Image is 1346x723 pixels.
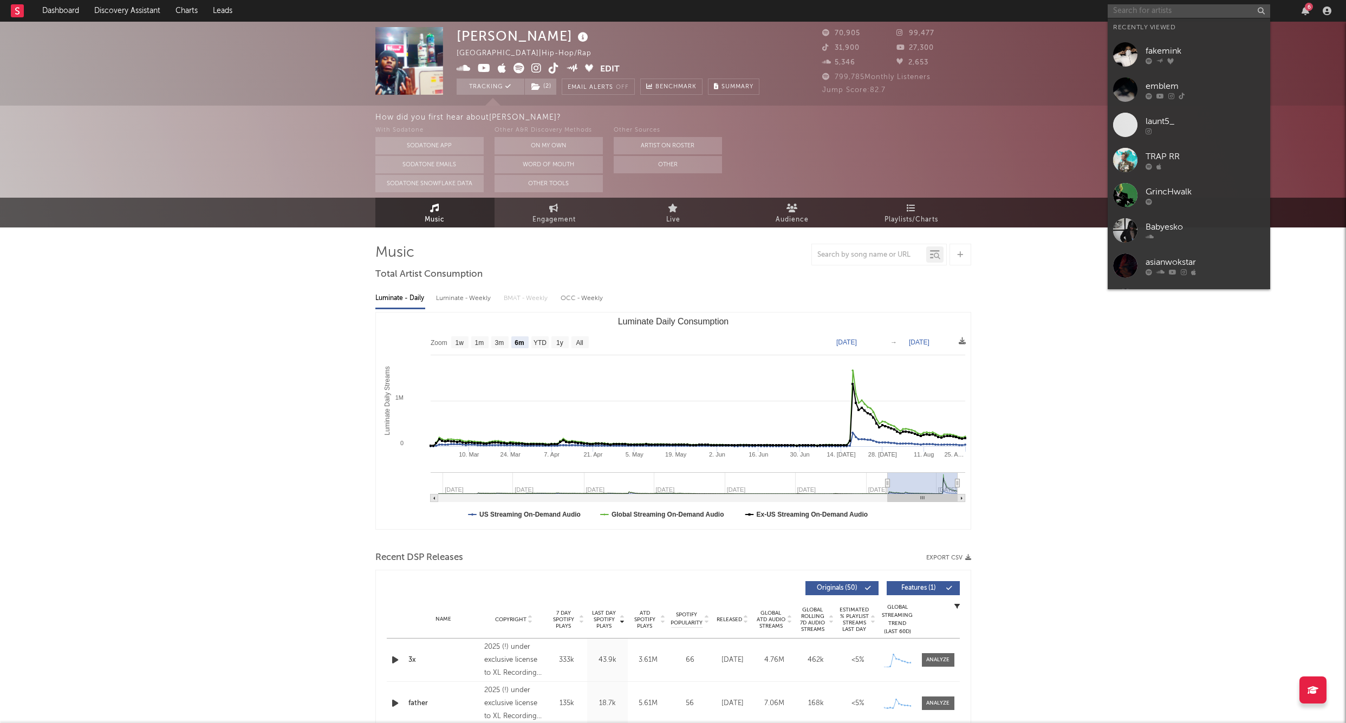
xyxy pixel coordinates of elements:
div: 43.9k [590,655,625,666]
div: 18.7k [590,698,625,709]
button: 6 [1302,6,1309,15]
input: Search for artists [1108,4,1270,18]
span: Released [717,616,742,623]
text: US Streaming On-Demand Audio [479,511,581,518]
div: <5% [840,698,876,709]
text: 19. May [665,451,687,458]
div: 5.61M [630,698,666,709]
div: <5% [840,655,876,666]
div: [DATE] [714,698,751,709]
text: 25. A… [944,451,964,458]
a: Audience [733,198,852,227]
text: YTD [533,339,546,347]
a: HeyMikey! [1108,283,1270,318]
div: Other A&R Discovery Methods [495,124,603,137]
text: 1y [556,339,563,347]
div: Luminate - Weekly [436,289,493,308]
div: OCC - Weekly [561,289,604,308]
button: On My Own [495,137,603,154]
text: 10. Mar [459,451,479,458]
a: 3x [408,655,479,666]
span: ATD Spotify Plays [630,610,659,629]
div: 2025 (!) under exclusive license to XL Recordings Ltd [484,684,543,723]
div: 2025 (!) under exclusive license to XL Recordings Ltd [484,641,543,680]
svg: Luminate Daily Consumption [376,312,971,529]
text: [DATE] [836,338,857,346]
text: 30. Jun [790,451,809,458]
span: Global Rolling 7D Audio Streams [798,607,828,633]
div: 66 [671,655,709,666]
text: Ex-US Streaming On-Demand Audio [756,511,868,518]
div: Other Sources [614,124,722,137]
span: 799,785 Monthly Listeners [822,74,931,81]
div: With Sodatone [375,124,484,137]
span: Originals ( 50 ) [812,585,862,591]
a: launt5_ [1108,107,1270,142]
button: Artist on Roster [614,137,722,154]
a: fakemink [1108,37,1270,72]
div: 135k [549,698,584,709]
div: Luminate - Daily [375,289,425,308]
span: 31,900 [822,44,860,51]
span: Estimated % Playlist Streams Last Day [840,607,869,633]
div: 7.06M [756,698,792,709]
div: 56 [671,698,709,709]
span: Total Artist Consumption [375,268,483,281]
button: Other [614,156,722,173]
a: Babyesko [1108,213,1270,248]
span: Playlists/Charts [885,213,938,226]
div: asianwokstar [1146,256,1265,269]
text: 6m [515,339,524,347]
span: 27,300 [896,44,934,51]
div: 4.76M [756,655,792,666]
text: Zoom [431,339,447,347]
a: Music [375,198,495,227]
a: father [408,698,479,709]
button: Word Of Mouth [495,156,603,173]
div: [PERSON_NAME] [457,27,591,45]
span: Audience [776,213,809,226]
span: Spotify Popularity [671,611,703,627]
button: Tracking [457,79,524,95]
button: Sodatone Emails [375,156,484,173]
div: 3.61M [630,655,666,666]
span: Copyright [495,616,526,623]
em: Off [616,84,629,90]
text: 24. Mar [500,451,521,458]
div: Babyesko [1146,220,1265,233]
button: Sodatone App [375,137,484,154]
span: Recent DSP Releases [375,551,463,564]
span: Music [425,213,445,226]
span: 99,477 [896,30,934,37]
span: 70,905 [822,30,860,37]
div: 168k [798,698,834,709]
span: 7 Day Spotify Plays [549,610,578,629]
button: Originals(50) [805,581,879,595]
span: Features ( 1 ) [894,585,944,591]
div: TRAP RR [1146,150,1265,163]
text: 16. Jun [749,451,768,458]
span: Benchmark [655,81,697,94]
button: Email AlertsOff [562,79,635,95]
div: emblem [1146,80,1265,93]
span: 2,653 [896,59,928,66]
text: 1M [395,394,403,401]
div: 333k [549,655,584,666]
div: Global Streaming Trend (Last 60D) [881,603,914,636]
text: → [890,338,897,346]
text: 5. May [625,451,643,458]
text: Luminate Daily Consumption [617,317,729,326]
input: Search by song name or URL [812,251,926,259]
div: 462k [798,655,834,666]
div: Name [408,615,479,623]
text: 11. Aug [913,451,933,458]
span: ( 2 ) [524,79,557,95]
button: (2) [525,79,556,95]
text: Global Streaming On-Demand Audio [611,511,724,518]
button: Export CSV [926,555,971,561]
div: [GEOGRAPHIC_DATA] | Hip-Hop/Rap [457,47,604,60]
text: 14. [DATE] [827,451,855,458]
span: Summary [721,84,753,90]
